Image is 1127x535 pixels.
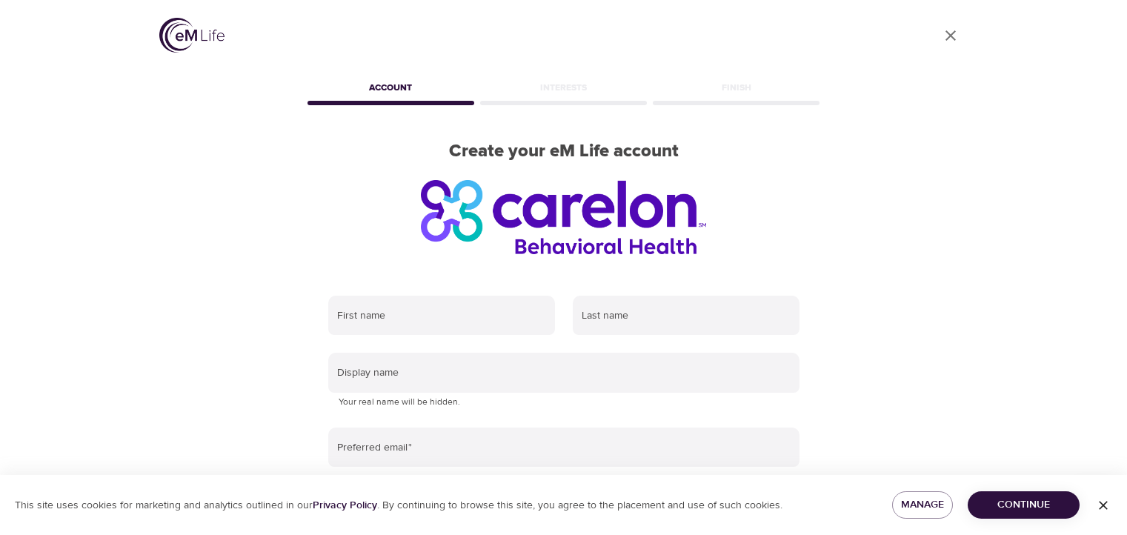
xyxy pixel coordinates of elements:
img: logo [159,18,225,53]
button: Continue [968,491,1080,519]
img: organizations%2Forganizations%2FCarelon%20-%20Beacon%20logo.jpg [421,180,706,254]
a: Privacy Policy [313,499,377,512]
span: Manage [904,496,942,514]
h2: Create your eM Life account [305,141,823,162]
button: Manage [892,491,954,519]
span: Continue [980,496,1068,514]
p: Your real name will be hidden. [339,395,789,410]
a: close [933,18,968,53]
